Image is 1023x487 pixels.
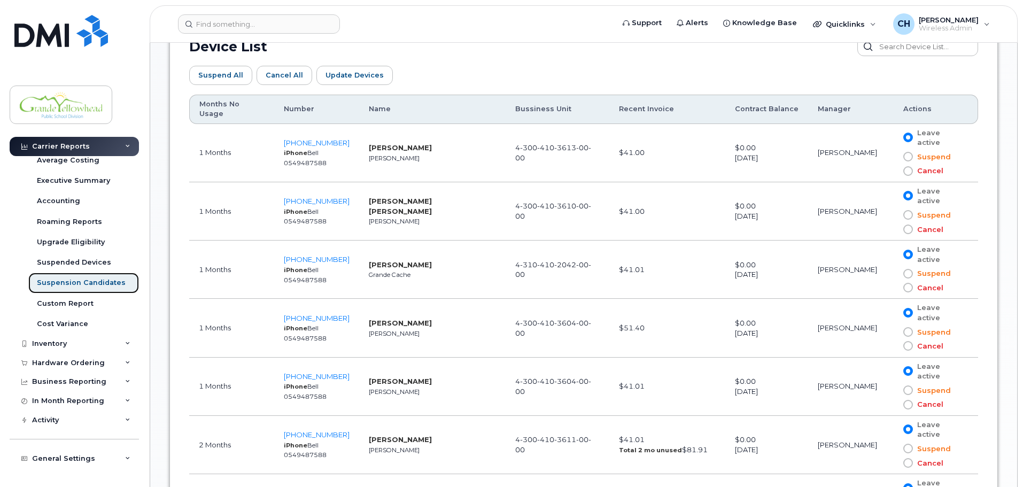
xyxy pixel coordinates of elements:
small: Bell 0549487588 [284,442,327,459]
td: [PERSON_NAME] [808,182,894,241]
div: [DATE] [735,445,799,455]
a: [PHONE_NUMBER] [284,197,350,205]
span: [PHONE_NUMBER] [284,255,350,264]
td: 1 Months [189,124,274,182]
td: 1 Months [189,182,274,241]
td: $41.00 [609,182,725,241]
small: [PERSON_NAME] [369,446,420,454]
a: Alerts [669,12,716,34]
th: Number [274,95,359,124]
td: [PERSON_NAME] [808,416,894,474]
span: CH [897,18,910,30]
button: Cancel All [257,66,312,85]
td: [PERSON_NAME] [808,241,894,299]
small: Bell 0549487588 [284,208,327,226]
span: Wireless Admin [919,24,979,33]
span: Quicklinks [826,20,865,28]
td: 1 Months [189,358,274,416]
small: [PERSON_NAME] [369,154,420,162]
strong: [PERSON_NAME] [369,143,432,152]
td: $51.40 [609,299,725,357]
a: [PHONE_NUMBER] [284,314,350,322]
button: Suspend All [189,66,252,85]
td: $0.00 [725,241,808,299]
td: $41.01 [609,358,725,416]
span: Alerts [686,18,708,28]
span: Leave active [913,361,965,381]
td: $0.00 [725,124,808,182]
th: Name [359,95,505,124]
small: Bell 0549487588 [284,266,327,284]
button: Update Devices [316,66,393,85]
span: [PERSON_NAME] [919,16,979,24]
td: [PERSON_NAME] [808,124,894,182]
span: Suspend All [198,70,243,80]
span: Leave active [913,186,965,206]
td: [PERSON_NAME] [808,299,894,357]
a: Support [615,12,669,34]
span: Leave active [913,244,965,264]
td: $0.00 [725,358,808,416]
input: Find something... [178,14,340,34]
span: Knowledge Base [732,18,797,28]
strong: [PERSON_NAME] [369,377,432,385]
th: Months No Usage [189,95,274,124]
td: $0.00 [725,416,808,474]
td: 1 Months [189,299,274,357]
th: Actions [894,95,978,124]
td: 4-310-410-2042-00-00 [506,241,610,299]
span: Leave active [913,303,965,322]
small: Grande Cache [369,271,410,279]
span: Cancel [913,225,943,235]
th: Recent Invoice [609,95,725,124]
strong: [PERSON_NAME] [369,260,432,269]
td: $0.00 [725,299,808,357]
td: 4-300-410-3604-00-00 [506,299,610,357]
small: Bell 0549487588 [284,324,327,342]
strong: iPhone [284,324,307,332]
span: Update Devices [325,70,384,80]
strong: Total 2 mo unused [619,446,682,454]
td: $41.00 [609,124,725,182]
a: Knowledge Base [716,12,804,34]
span: Suspend [913,210,951,220]
div: [DATE] [735,153,799,163]
div: Quicklinks [805,13,883,35]
th: Bussiness Unit [506,95,610,124]
strong: iPhone [284,208,307,215]
td: 2 Months [189,416,274,474]
td: [PERSON_NAME] [808,358,894,416]
span: Cancel All [266,70,303,80]
div: [DATE] [735,211,799,221]
strong: [PERSON_NAME] [369,435,432,444]
span: Cancel [913,283,943,293]
td: 4-300-410-3610-00-00 [506,182,610,241]
strong: iPhone [284,442,307,449]
span: [PHONE_NUMBER] [284,372,350,381]
td: 4-300-410-3613-00-00 [506,124,610,182]
strong: [PERSON_NAME] [PERSON_NAME] [369,197,432,215]
span: Suspend [913,444,951,454]
div: [DATE] [735,386,799,397]
td: 4-300-410-3604-00-00 [506,358,610,416]
th: Contract Balance [725,95,808,124]
div: [DATE] [735,328,799,338]
small: [PERSON_NAME] [369,330,420,337]
td: 1 Months [189,241,274,299]
span: Cancel [913,399,943,409]
a: [PHONE_NUMBER] [284,430,350,439]
strong: [PERSON_NAME] [369,319,432,327]
span: Suspend [913,152,951,162]
span: Suspend [913,385,951,396]
span: Cancel [913,458,943,468]
span: Leave active [913,128,965,148]
input: Search Device List... [857,37,978,56]
span: Cancel [913,166,943,176]
small: Bell 0549487588 [284,149,327,167]
strong: iPhone [284,266,307,274]
td: $0.00 [725,182,808,241]
span: Leave active [913,420,965,439]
